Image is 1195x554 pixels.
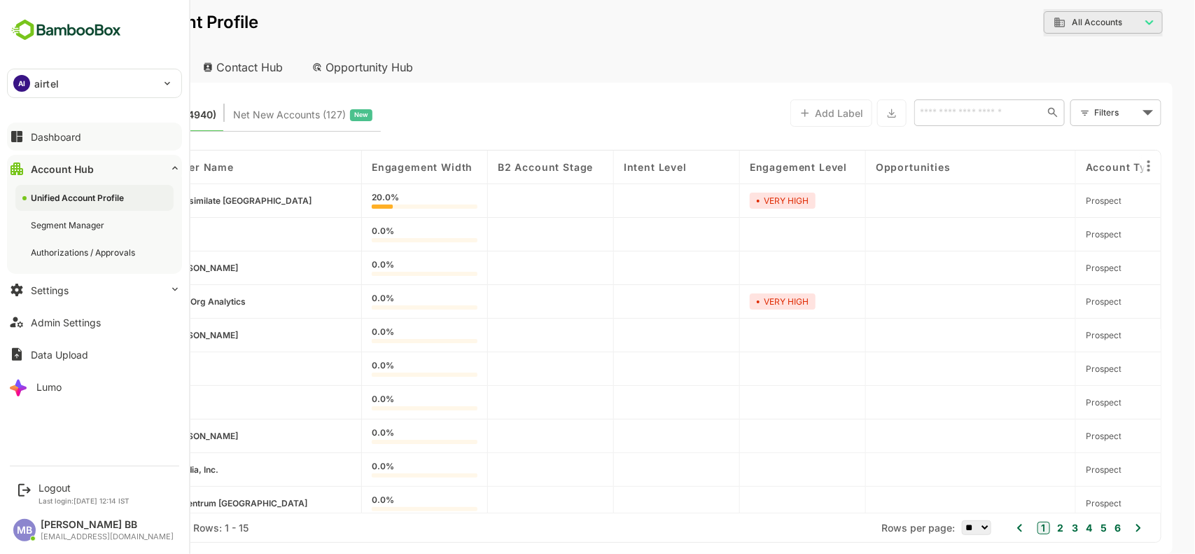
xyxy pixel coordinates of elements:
[39,482,130,494] div: Logout
[7,276,182,304] button: Settings
[832,522,906,534] span: Rows per page:
[31,192,127,204] div: Unified Account Profile
[701,161,798,173] span: Engagement Level
[42,522,200,534] div: Total Rows: 104940 | Rows: 1 - 15
[1037,229,1072,240] span: Prospect
[1048,520,1058,536] button: 5
[7,17,125,43] img: BambooboxFullLogoMark.5f36c76dfaba33ec1ec1367b70bb1252.svg
[7,340,182,368] button: Data Upload
[120,263,189,273] span: Conner-Nguyen
[7,155,182,183] button: Account Hub
[39,497,130,505] p: Last login: [DATE] 12:14 IST
[31,284,69,296] div: Settings
[1062,520,1072,536] button: 6
[323,261,428,276] div: 0.0%
[828,99,858,127] button: Export the selected data as CSV
[1037,363,1072,374] span: Prospect
[120,330,189,340] span: Armstrong-Cabrera
[1037,431,1072,441] span: Prospect
[449,161,544,173] span: B2 Account Stage
[323,429,428,444] div: 0.0%
[13,75,30,92] div: AI
[13,519,36,541] div: MB
[118,464,169,475] span: Expedia, Inc.
[252,52,377,83] div: Opportunity Hub
[118,296,197,307] span: TransOrg Analytics
[7,373,182,401] button: Lumo
[323,496,428,511] div: 0.0%
[31,349,88,361] div: Data Upload
[741,99,823,127] button: Add Label
[143,52,246,83] div: Contact Hub
[1037,330,1072,340] span: Prospect
[988,522,1001,534] button: 1
[184,106,297,124] span: Net New Accounts ( 127 )
[1005,16,1091,29] div: All Accounts
[7,123,182,151] button: Dashboard
[22,52,137,83] div: Account Hub
[305,106,319,124] span: New
[31,247,138,258] div: Authorizations / Approvals
[1019,520,1029,536] button: 3
[1037,161,1110,173] span: Account Type
[1034,520,1044,536] button: 4
[41,532,174,541] div: [EMAIL_ADDRESS][DOMAIN_NAME]
[120,431,189,441] span: Hawkins-Crosby
[1037,195,1072,206] span: Prospect
[701,293,767,310] div: VERY HIGH
[184,106,323,124] div: Newly surfaced ICP-fit accounts from Intent, Website, LinkedIn, and other engagement signals.
[1037,296,1072,307] span: Prospect
[34,76,59,91] p: airtel
[1037,498,1072,508] span: Prospect
[1005,520,1015,536] button: 2
[1023,18,1073,27] span: All Accounts
[323,294,428,310] div: 0.0%
[42,106,167,124] span: Known accounts you’ve identified to target - imported from CRM, Offline upload, or promoted from ...
[323,227,428,242] div: 0.0%
[31,131,81,143] div: Dashboard
[36,381,62,393] div: Lumo
[120,195,263,206] span: Reassimilate Argentina
[7,308,182,336] button: Admin Settings
[1037,464,1072,475] span: Prospect
[99,161,185,173] span: Customer Name
[8,69,181,97] div: AIairtel
[323,361,428,377] div: 0.0%
[827,161,902,173] span: Opportunities
[323,462,428,478] div: 0.0%
[22,14,209,31] p: Unified Account Profile
[1044,98,1112,127] div: Filters
[323,193,428,209] div: 20.0%
[701,193,767,209] div: VERY HIGH
[323,395,428,410] div: 0.0%
[1037,263,1072,273] span: Prospect
[31,317,101,328] div: Admin Settings
[323,161,424,173] span: Engagement Width
[1037,397,1072,408] span: Prospect
[31,163,94,175] div: Account Hub
[575,161,638,173] span: Intent Level
[995,9,1114,36] div: All Accounts
[120,498,258,508] span: Precentrum Sri Lanka
[323,328,428,343] div: 0.0%
[1045,105,1090,120] div: Filters
[31,219,107,231] div: Segment Manager
[41,519,174,531] div: [PERSON_NAME] BB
